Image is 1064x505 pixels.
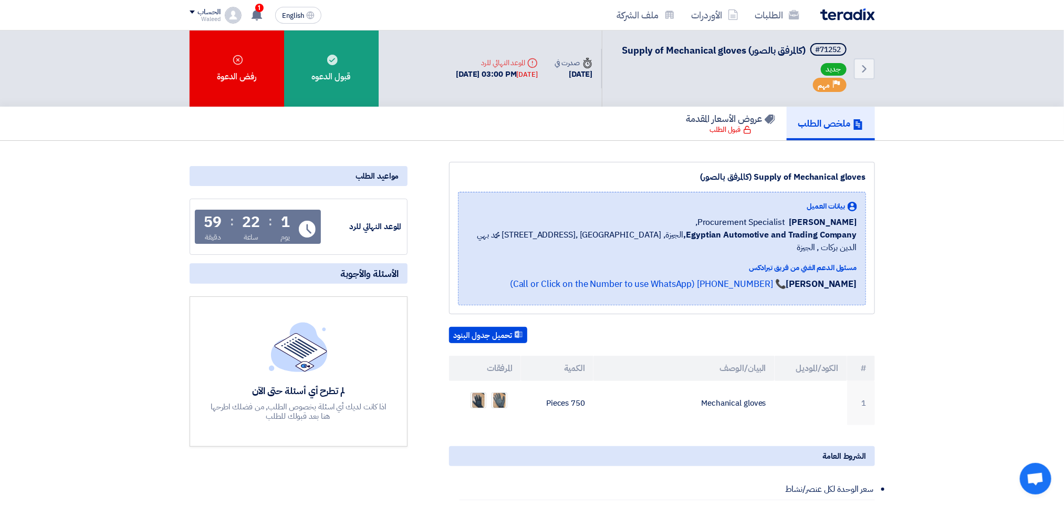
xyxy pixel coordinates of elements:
th: الكود/الموديل [775,356,847,381]
b: Egyptian Automotive and Trading Company, [683,229,857,241]
div: : [230,212,234,231]
div: الموعد النهائي للرد [456,57,538,68]
a: الأوردرات [683,3,747,27]
img: empty_state_list.svg [269,322,328,372]
span: 1 [255,4,264,12]
div: 59 [204,215,222,230]
td: 1 [847,381,875,425]
th: البيان/الوصف [593,356,775,381]
div: ساعة [244,232,259,243]
td: 750 Pieces [521,381,593,425]
a: Open chat [1020,463,1051,494]
span: الشروط العامة [823,450,867,462]
li: سعر الوحدة لكل عنصر/نشاط [460,479,875,500]
th: الكمية [521,356,593,381]
h5: Supply of Mechanical gloves (كالمرفق بالصور) [622,43,849,58]
div: مواعيد الطلب [190,166,408,186]
th: # [847,356,875,381]
img: _1756725794410.jpg [471,391,486,410]
div: قبول الطلب [710,125,752,135]
div: 22 [242,215,260,230]
img: profile_test.png [225,7,242,24]
div: رفض الدعوة [190,30,284,107]
div: صدرت في [555,57,592,68]
div: قبول الدعوه [284,30,379,107]
span: بيانات العميل [807,201,846,212]
span: جديد [821,63,847,76]
a: ملخص الطلب [787,107,875,140]
td: Mechanical gloves [593,381,775,425]
div: مسئول الدعم الفني من فريق تيرادكس [467,262,857,273]
div: الموعد النهائي للرد [323,221,402,233]
div: اذا كانت لديك أي اسئلة بخصوص الطلب, من فضلك اطرحها هنا بعد قبولك للطلب [209,402,388,421]
div: [DATE] [517,69,538,80]
div: [DATE] [555,68,592,80]
h5: ملخص الطلب [798,117,863,129]
span: Supply of Mechanical gloves (كالمرفق بالصور) [622,43,806,57]
strong: [PERSON_NAME] [786,277,857,291]
div: [DATE] 03:00 PM [456,68,538,80]
div: 1 [281,215,290,230]
div: : [268,212,272,231]
button: تحميل جدول البنود [449,327,527,344]
img: _1756725780978.jpg [492,391,507,410]
div: لم تطرح أي أسئلة حتى الآن [209,385,388,397]
a: 📞 [PHONE_NUMBER] (Call or Click on the Number to use WhatsApp) [510,277,786,291]
img: Teradix logo [820,8,875,20]
a: الطلبات [747,3,808,27]
h5: عروض الأسعار المقدمة [686,112,775,125]
span: الأسئلة والأجوبة [341,267,399,280]
span: [PERSON_NAME] [789,216,857,229]
th: المرفقات [449,356,521,381]
span: Procurement Specialist, [695,216,785,229]
a: ملف الشركة [609,3,683,27]
button: English [275,7,321,24]
a: عروض الأسعار المقدمة قبول الطلب [675,107,787,140]
div: الحساب [198,8,221,17]
div: يوم [280,232,290,243]
div: #71252 [816,46,841,54]
span: الجيزة, [GEOGRAPHIC_DATA] ,[STREET_ADDRESS] محمد بهي الدين بركات , الجيزة [467,229,857,254]
span: مهم [818,80,830,90]
div: دقيقة [205,232,221,243]
span: English [282,12,304,19]
div: Waleed [190,16,221,22]
div: Supply of Mechanical gloves (كالمرفق بالصور) [458,171,866,183]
